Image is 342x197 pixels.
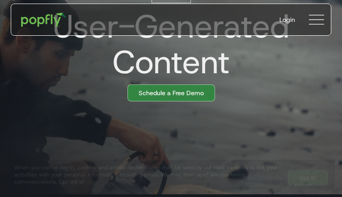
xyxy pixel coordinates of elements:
[272,8,302,31] a: Login
[15,6,72,33] a: home
[279,15,295,24] div: Login
[127,84,215,101] a: Schedule a Free Demo
[4,8,331,80] h1: User-Generated Content
[288,170,328,185] a: Got It!
[14,164,281,185] div: When you visit or log in, cookies and similar technologies may be used by our data partners to li...
[84,178,95,185] a: here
